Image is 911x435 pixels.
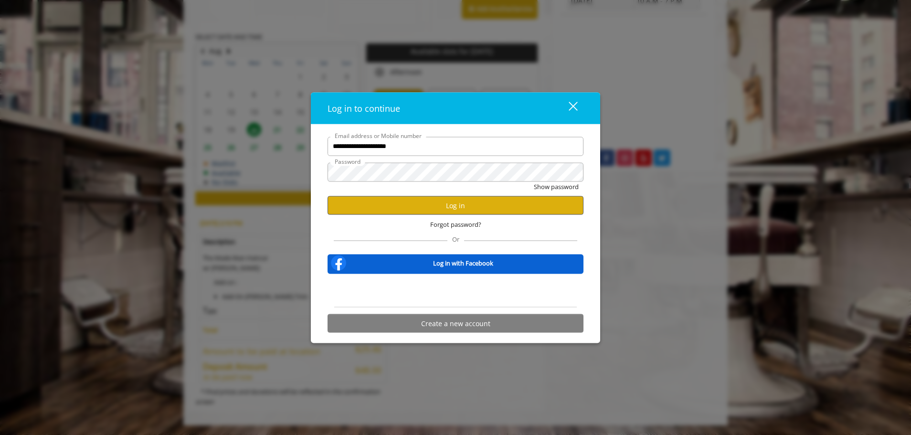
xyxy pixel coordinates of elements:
[407,280,504,301] iframe: Sign in with Google Button
[328,137,583,156] input: Email address or Mobile number
[551,98,583,118] button: close dialog
[329,254,348,273] img: facebook-logo
[328,102,400,114] span: Log in to continue
[330,131,426,140] label: Email address or Mobile number
[328,162,583,181] input: Password
[430,220,481,230] span: Forgot password?
[558,101,577,115] div: close dialog
[433,258,493,268] b: Log in with Facebook
[534,181,579,191] button: Show password
[330,157,365,166] label: Password
[447,235,464,244] span: Or
[328,314,583,333] button: Create a new account
[328,196,583,215] button: Log in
